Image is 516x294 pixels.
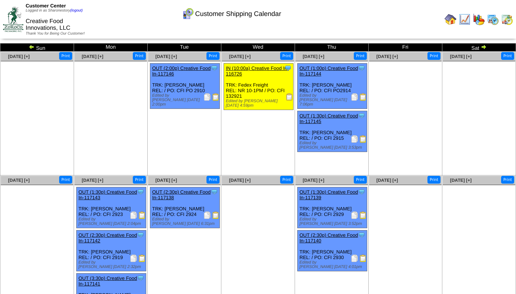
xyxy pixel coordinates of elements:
div: Edited by [PERSON_NAME] [DATE] 3:53pm [299,141,367,150]
div: Edited by [PERSON_NAME] [DATE] 2:00pm [152,93,219,107]
img: Tooltip [137,188,144,196]
a: [DATE] [+] [450,54,472,59]
span: Customer Center [26,3,66,9]
div: TRK: [PERSON_NAME] REL: / PO: CFI PO2914 [298,64,367,109]
img: ZoRoCo_Logo(Green%26Foil)%20jpg.webp [3,7,23,32]
button: Print [206,176,219,184]
td: Fri [369,43,442,52]
span: Creative Food Innovations, LLC [26,18,70,31]
div: Edited by [PERSON_NAME] [DATE] 2:04pm [78,217,146,226]
img: calendarinout.gif [501,13,513,25]
td: Sun [0,43,74,52]
img: Tooltip [284,64,292,72]
span: [DATE] [+] [8,54,30,59]
span: Logged in as Sharonestory [26,9,83,13]
img: Tooltip [358,188,365,196]
button: Print [133,176,146,184]
div: TRK: [PERSON_NAME] REL: / PO: CFI PO 2910 [150,64,220,109]
a: OUT (2:00p) Creative Food In-117146 [152,65,211,77]
img: arrowleft.gif [29,44,35,50]
img: Bill of Lading [138,255,146,262]
img: Packing Slip [351,135,358,143]
a: OUT (2:30p) Creative Food In-117140 [299,232,358,243]
a: [DATE] [+] [82,54,103,59]
span: Thank You for Being Our Customer! [26,32,85,36]
a: OUT (3:30p) Creative Food In-117141 [78,275,137,287]
td: Thu [295,43,369,52]
div: TRK: [PERSON_NAME] REL: / PO: CFI 2924 [150,187,220,228]
td: Mon [74,43,148,52]
button: Print [427,176,440,184]
a: OUT (2:30p) Creative Food In-117142 [78,232,137,243]
div: TRK: [PERSON_NAME] REL: / PO: CFI 2930 [298,230,367,271]
img: Tooltip [137,231,144,239]
img: Packing Slip [203,93,211,101]
a: [DATE] [+] [156,54,177,59]
img: Tooltip [211,64,218,72]
img: Packing Slip [351,211,358,219]
img: line_graph.gif [459,13,471,25]
a: IN (10:00a) Creative Food In-116726 [226,65,289,77]
img: Packing Slip [351,93,358,101]
span: Customer Shipping Calendar [195,10,281,18]
img: Bill of Lading [359,135,367,143]
a: [DATE] [+] [82,178,103,183]
a: [DATE] [+] [376,54,398,59]
img: Packing Slip [351,255,358,262]
button: Print [59,52,72,60]
a: OUT (2:30p) Creative Food In-117138 [152,189,211,200]
a: [DATE] [+] [450,178,472,183]
img: Packing Slip [130,211,137,219]
div: Edited by [PERSON_NAME] [DATE] 6:31pm [152,217,219,226]
div: TRK: [PERSON_NAME] REL: / PO: CFI 2919 [77,230,146,271]
img: Bill of Lading [212,211,219,219]
img: Tooltip [358,112,365,119]
a: OUT (1:30p) Creative Food In-117139 [299,189,358,200]
img: Packing Slip [203,211,211,219]
button: Print [501,52,514,60]
img: calendarprod.gif [487,13,499,25]
img: Tooltip [211,188,218,196]
button: Print [59,176,72,184]
img: Bill of Lading [359,93,367,101]
button: Print [354,52,367,60]
a: [DATE] [+] [303,54,324,59]
img: Tooltip [358,231,365,239]
img: Tooltip [137,274,144,282]
td: Tue [148,43,221,52]
img: Packing Slip [130,255,137,262]
div: TRK: [PERSON_NAME] REL: / PO: CFI 2923 [77,187,146,228]
a: OUT (1:00p) Creative Food In-117144 [299,65,358,77]
a: [DATE] [+] [8,178,30,183]
button: Print [206,52,219,60]
td: Sat [442,43,516,52]
button: Print [354,176,367,184]
button: Print [280,176,293,184]
a: OUT (1:30p) Creative Food In-117145 [299,113,358,124]
div: Edited by [PERSON_NAME] [DATE] 2:32pm [78,260,146,269]
button: Print [280,52,293,60]
div: TRK: [PERSON_NAME] REL: / PO: CFI 2915 [298,111,367,152]
img: calendarcustomer.gif [182,8,194,20]
a: [DATE] [+] [303,178,324,183]
img: Tooltip [358,64,365,72]
div: Edited by [PERSON_NAME] [DATE] 4:01pm [299,260,367,269]
img: graph.gif [473,13,485,25]
img: home.gif [445,13,456,25]
img: Receiving Document [286,93,293,101]
a: [DATE] [+] [156,178,177,183]
div: Edited by [PERSON_NAME] [DATE] 4:59pm [226,99,293,108]
button: Print [501,176,514,184]
button: Print [427,52,440,60]
img: Bill of Lading [138,211,146,219]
